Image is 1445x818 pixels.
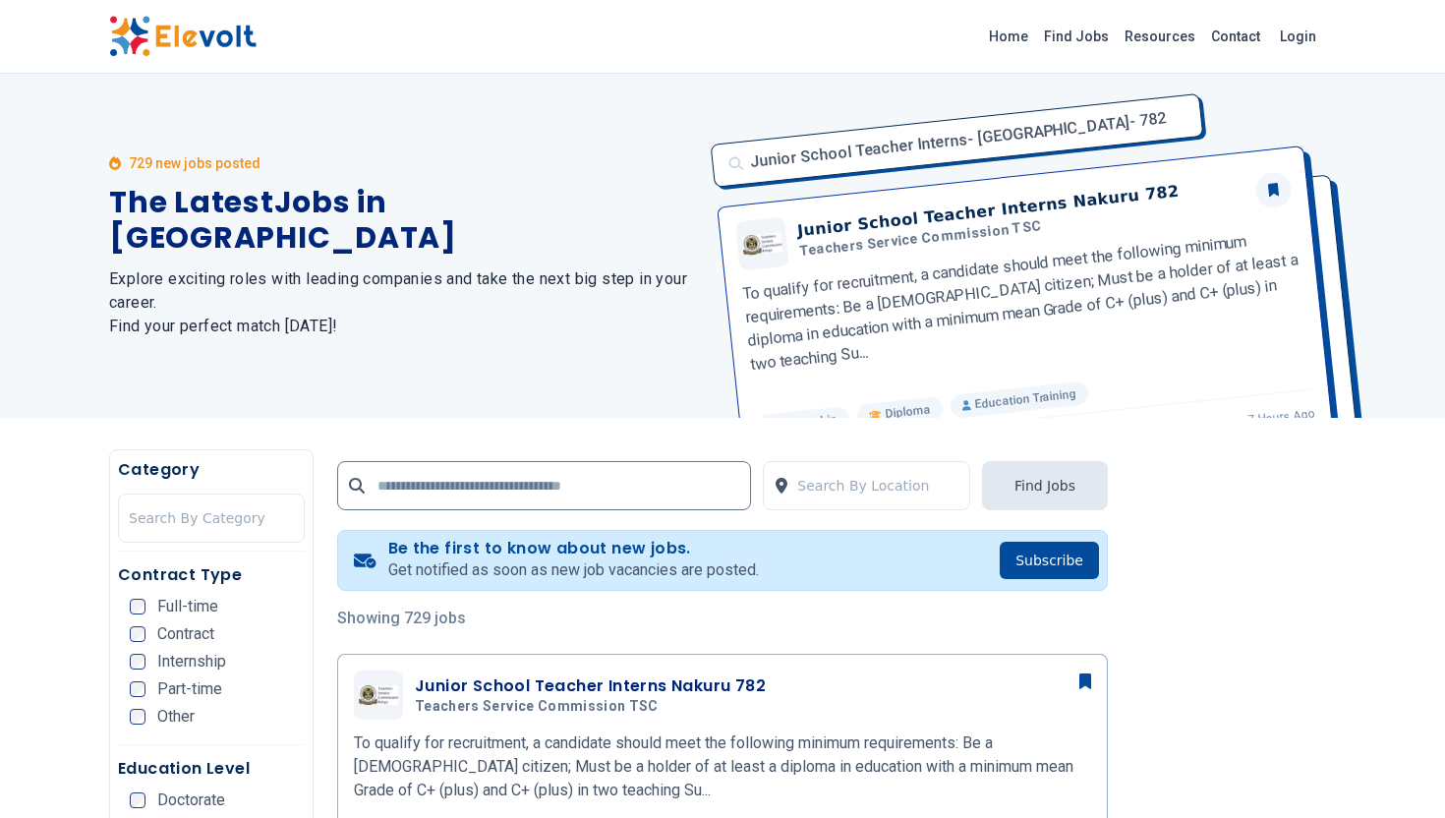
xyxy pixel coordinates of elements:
h2: Explore exciting roles with leading companies and take the next big step in your career. Find you... [109,267,699,338]
span: Full-time [157,599,218,614]
h1: The Latest Jobs in [GEOGRAPHIC_DATA] [109,185,699,256]
img: Elevolt [109,16,257,57]
input: Part-time [130,681,145,697]
h5: Education Level [118,757,305,781]
a: Home [981,21,1036,52]
span: Part-time [157,681,222,697]
p: 729 new jobs posted [129,153,260,173]
span: Other [157,709,195,725]
h3: Junior School Teacher Interns Nakuru 782 [415,674,766,698]
button: Subscribe [1000,542,1099,579]
span: Doctorate [157,792,225,808]
input: Full-time [130,599,145,614]
h5: Contract Type [118,563,305,587]
img: Teachers Service Commission TSC [359,685,398,704]
button: Find Jobs [982,461,1108,510]
a: Resources [1117,21,1203,52]
p: Showing 729 jobs [337,607,1108,630]
input: Contract [130,626,145,642]
h5: Category [118,458,305,482]
input: Doctorate [130,792,145,808]
a: Find Jobs [1036,21,1117,52]
p: Get notified as soon as new job vacancies are posted. [388,558,759,582]
p: To qualify for recruitment, a candidate should meet the following minimum requirements: Be a [DEM... [354,731,1091,802]
a: Contact [1203,21,1268,52]
a: Login [1268,17,1328,56]
span: Teachers Service Commission TSC [415,698,659,716]
input: Other [130,709,145,725]
span: Internship [157,654,226,670]
span: Contract [157,626,214,642]
input: Internship [130,654,145,670]
h4: Be the first to know about new jobs. [388,539,759,558]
